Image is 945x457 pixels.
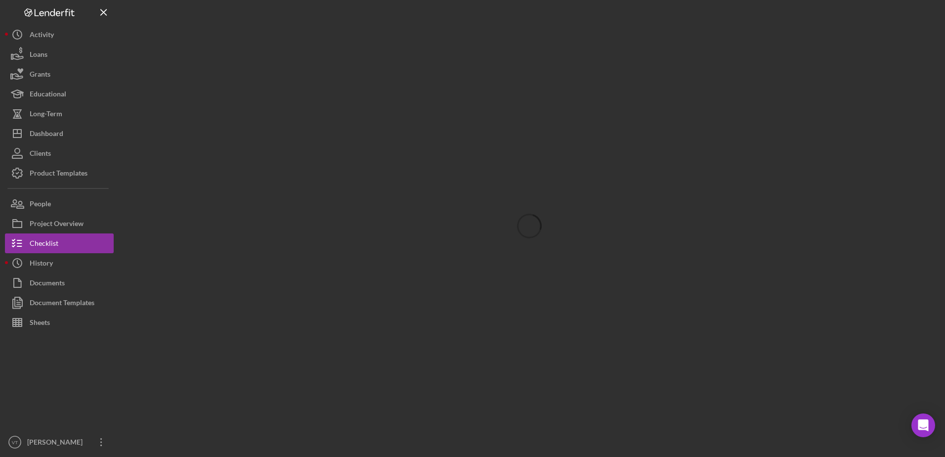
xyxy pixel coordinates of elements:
div: Activity [30,25,54,47]
div: [PERSON_NAME] [25,432,89,455]
button: Loans [5,45,114,64]
button: Grants [5,64,114,84]
div: History [30,253,53,275]
button: History [5,253,114,273]
button: Long-Term [5,104,114,124]
div: Project Overview [30,214,84,236]
div: Open Intercom Messenger [911,413,935,437]
button: Sheets [5,313,114,332]
div: Product Templates [30,163,87,185]
button: VT[PERSON_NAME] [5,432,114,452]
button: Activity [5,25,114,45]
div: Sheets [30,313,50,335]
div: Educational [30,84,66,106]
div: Clients [30,143,51,166]
div: Grants [30,64,50,87]
div: People [30,194,51,216]
button: Document Templates [5,293,114,313]
div: Long-Term [30,104,62,126]
button: Project Overview [5,214,114,233]
button: Educational [5,84,114,104]
button: Dashboard [5,124,114,143]
div: Checklist [30,233,58,256]
button: Checklist [5,233,114,253]
button: Documents [5,273,114,293]
text: VT [12,440,18,445]
button: People [5,194,114,214]
button: Product Templates [5,163,114,183]
div: Documents [30,273,65,295]
div: Loans [30,45,47,67]
button: Clients [5,143,114,163]
div: Dashboard [30,124,63,146]
div: Document Templates [30,293,94,315]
